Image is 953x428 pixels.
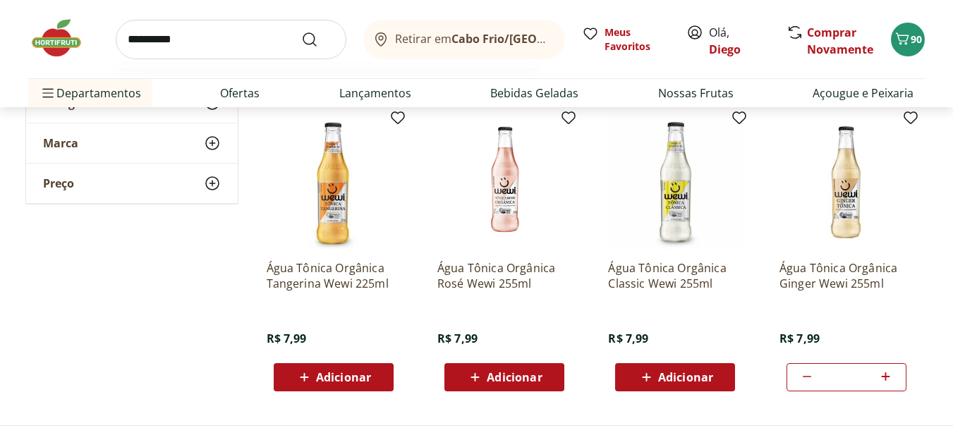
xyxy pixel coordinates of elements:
[608,331,648,346] span: R$ 7,99
[437,260,571,291] a: Água Tônica Orgânica Rosé Wewi 255ml
[658,372,713,383] span: Adicionar
[608,260,742,291] a: Água Tônica Orgânica Classic Wewi 255ml
[813,85,913,102] a: Açougue e Peixaria
[487,372,542,383] span: Adicionar
[43,176,74,190] span: Preço
[28,17,99,59] img: Hortifruti
[709,24,772,58] span: Olá,
[267,115,401,249] img: Água Tônica Orgânica Tangerina Wewi 225ml
[891,23,925,56] button: Carrinho
[490,85,578,102] a: Bebidas Geladas
[615,363,735,391] button: Adicionar
[444,363,564,391] button: Adicionar
[395,32,551,45] span: Retirar em
[26,164,238,203] button: Preço
[316,372,371,383] span: Adicionar
[274,363,394,391] button: Adicionar
[911,32,922,46] span: 90
[40,76,56,110] button: Menu
[807,25,873,57] a: Comprar Novamente
[658,85,734,102] a: Nossas Frutas
[301,31,335,48] button: Submit Search
[267,260,401,291] a: Água Tônica Orgânica Tangerina Wewi 225ml
[26,123,238,163] button: Marca
[267,331,307,346] span: R$ 7,99
[437,331,478,346] span: R$ 7,99
[339,85,411,102] a: Lançamentos
[779,331,820,346] span: R$ 7,99
[116,20,346,59] input: search
[220,85,260,102] a: Ofertas
[582,25,669,54] a: Meus Favoritos
[779,115,913,249] img: Água Tônica Orgânica Ginger Wewi 255ml
[608,115,742,249] img: Água Tônica Orgânica Classic Wewi 255ml
[40,76,141,110] span: Departamentos
[43,136,78,150] span: Marca
[779,260,913,291] a: Água Tônica Orgânica Ginger Wewi 255ml
[363,20,565,59] button: Retirar emCabo Frio/[GEOGRAPHIC_DATA]
[605,25,669,54] span: Meus Favoritos
[709,42,741,57] a: Diego
[437,115,571,249] img: Água Tônica Orgânica Rosé Wewi 255ml
[451,31,626,47] b: Cabo Frio/[GEOGRAPHIC_DATA]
